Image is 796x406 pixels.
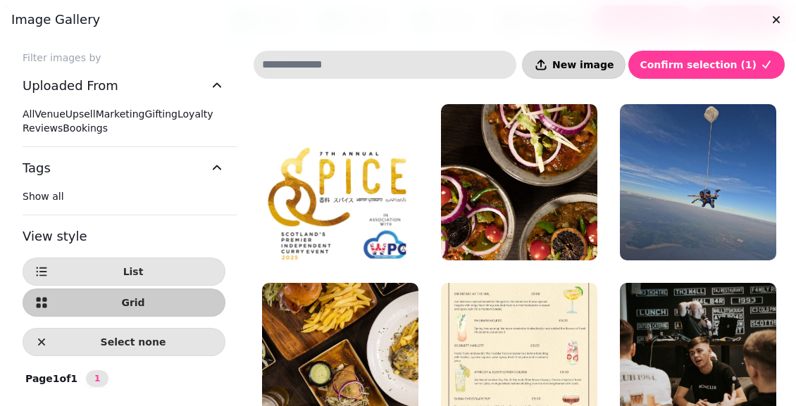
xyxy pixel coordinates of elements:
[96,108,145,120] span: Marketing
[53,267,213,277] span: List
[23,189,225,215] div: Tags
[23,107,225,146] div: Uploaded From
[23,147,225,189] button: Tags
[23,227,225,246] h3: View style
[23,191,64,202] span: Show all
[11,51,237,65] label: Filter images by
[11,11,785,28] h3: Image gallery
[23,65,225,107] button: Uploaded From
[20,372,83,386] p: Page 1 of 1
[23,288,225,317] button: Grid
[23,122,63,134] span: Reviews
[53,298,213,307] span: Grid
[178,108,213,120] span: Loyalty
[86,370,108,387] nav: Pagination
[441,104,597,260] img: dishes.jpg
[86,370,108,387] button: 1
[620,104,776,260] img: sky dive.jpg
[144,108,178,120] span: Gifting
[35,108,65,120] span: Venue
[23,258,225,286] button: List
[63,122,108,134] span: Bookings
[552,60,614,70] span: New image
[23,328,225,356] button: Select none
[53,337,213,347] span: Select none
[640,60,757,70] span: Confirm selection ( 1 )
[262,104,418,260] img: SPICE-WPC-LOGO-2025-black_website.png
[628,51,785,79] button: Confirm selection (1)
[66,108,96,120] span: Upsell
[522,51,626,79] button: New image
[23,108,35,120] span: All
[92,374,103,383] span: 1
